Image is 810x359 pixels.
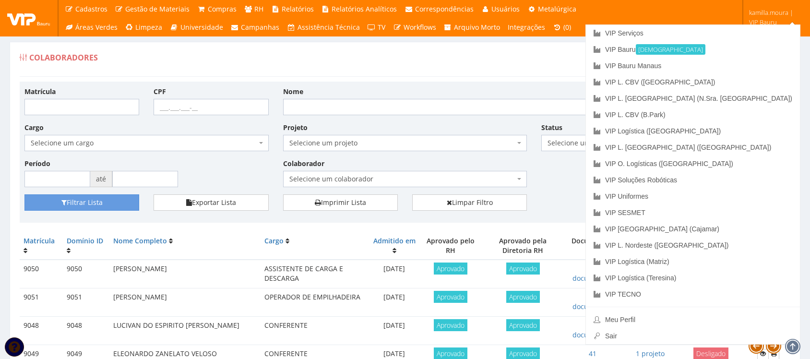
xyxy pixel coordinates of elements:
[508,23,545,32] span: Integrações
[154,87,166,96] label: CPF
[586,25,800,41] a: VIP Serviços
[154,99,268,115] input: ___.___.___-__
[548,138,644,148] span: Selecione um status
[504,18,549,36] a: Integrações
[572,292,612,311] a: 21 documentos
[586,253,800,270] a: VIP Logística (Matriz)
[24,87,56,96] label: Matrícula
[506,263,540,275] span: Aprovado
[369,260,420,288] td: [DATE]
[420,232,481,260] th: Aprovado pelo RH
[369,288,420,317] td: [DATE]
[20,317,63,345] td: 9048
[261,288,369,317] td: OPERADOR DE EMPILHADEIRA
[227,18,284,36] a: Campanhas
[24,159,50,168] label: Período
[572,264,612,283] a: 36 documentos
[109,317,261,345] td: LUCIVAN DO ESPIRITO [PERSON_NAME]
[261,317,369,345] td: CONFERENTE
[586,172,800,188] a: VIP Soluções Robóticas
[586,58,800,74] a: VIP Bauru Manaus
[586,156,800,172] a: VIP O. Logísticas ([GEOGRAPHIC_DATA])
[332,4,397,13] span: Relatórios Analíticos
[565,232,620,260] th: Documentos
[125,4,190,13] span: Gestão de Materiais
[586,328,800,344] a: Sair
[434,263,467,275] span: Aprovado
[373,236,416,245] a: Admitido em
[289,138,515,148] span: Selecione um projeto
[440,18,504,36] a: Arquivo Morto
[586,139,800,156] a: VIP L. [GEOGRAPHIC_DATA] ([GEOGRAPHIC_DATA])
[749,8,798,27] span: kamilla.moura | VIP Bauru
[434,291,467,303] span: Aprovado
[283,194,398,211] a: Imprimir Lista
[586,123,800,139] a: VIP Logística ([GEOGRAPHIC_DATA])
[586,311,800,328] a: Meu Perfil
[29,52,98,63] span: Colaboradores
[7,11,50,25] img: logo
[20,288,63,317] td: 9051
[67,236,103,245] a: Domínio ID
[283,123,308,132] label: Projeto
[283,159,324,168] label: Colaborador
[481,232,565,260] th: Aprovado pela Diretoria RH
[415,4,474,13] span: Correspondências
[412,194,527,211] a: Limpar Filtro
[378,23,385,32] span: TV
[289,174,515,184] span: Selecione um colaborador
[283,135,527,151] span: Selecione um projeto
[586,270,800,286] a: VIP Logística (Teresina)
[586,286,800,302] a: VIP TECNO
[20,260,63,288] td: 9050
[135,23,162,32] span: Limpeza
[24,236,55,245] a: Matrícula
[109,288,261,317] td: [PERSON_NAME]
[636,349,665,358] a: 1 projeto
[364,18,390,36] a: TV
[241,23,279,32] span: Campanhas
[298,23,360,32] span: Assistência Técnica
[283,171,527,187] span: Selecione um colaborador
[636,44,705,55] small: [DEMOGRAPHIC_DATA]
[586,90,800,107] a: VIP L. [GEOGRAPHIC_DATA] (N.Sra. [GEOGRAPHIC_DATA])
[491,4,520,13] span: Usuários
[75,23,118,32] span: Áreas Verdes
[454,23,500,32] span: Arquivo Morto
[538,4,576,13] span: Metalúrgica
[541,135,656,151] span: Selecione um status
[506,319,540,331] span: Aprovado
[586,107,800,123] a: VIP L. CBV (B.Park)
[261,260,369,288] td: ASSISTENTE DE CARGA E DESCARGA
[389,18,440,36] a: Workflows
[61,18,121,36] a: Áreas Verdes
[283,87,303,96] label: Nome
[563,23,571,32] span: (0)
[586,221,800,237] a: VIP [GEOGRAPHIC_DATA] (Cajamar)
[208,4,237,13] span: Compras
[154,194,268,211] button: Exportar Lista
[282,4,314,13] span: Relatórios
[109,260,261,288] td: [PERSON_NAME]
[24,123,44,132] label: Cargo
[166,18,227,36] a: Universidade
[572,321,612,339] a: 49 documentos
[264,236,284,245] a: Cargo
[75,4,107,13] span: Cadastros
[90,171,112,187] span: até
[586,237,800,253] a: VIP L. Nordeste ([GEOGRAPHIC_DATA])
[63,288,109,317] td: 9051
[586,188,800,204] a: VIP Uniformes
[541,123,562,132] label: Status
[254,4,263,13] span: RH
[63,260,109,288] td: 9050
[506,291,540,303] span: Aprovado
[24,194,139,211] button: Filtrar Lista
[586,204,800,221] a: VIP SESMET
[31,138,257,148] span: Selecione um cargo
[24,135,269,151] span: Selecione um cargo
[63,317,109,345] td: 9048
[113,236,167,245] a: Nome Completo
[404,23,436,32] span: Workflows
[369,317,420,345] td: [DATE]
